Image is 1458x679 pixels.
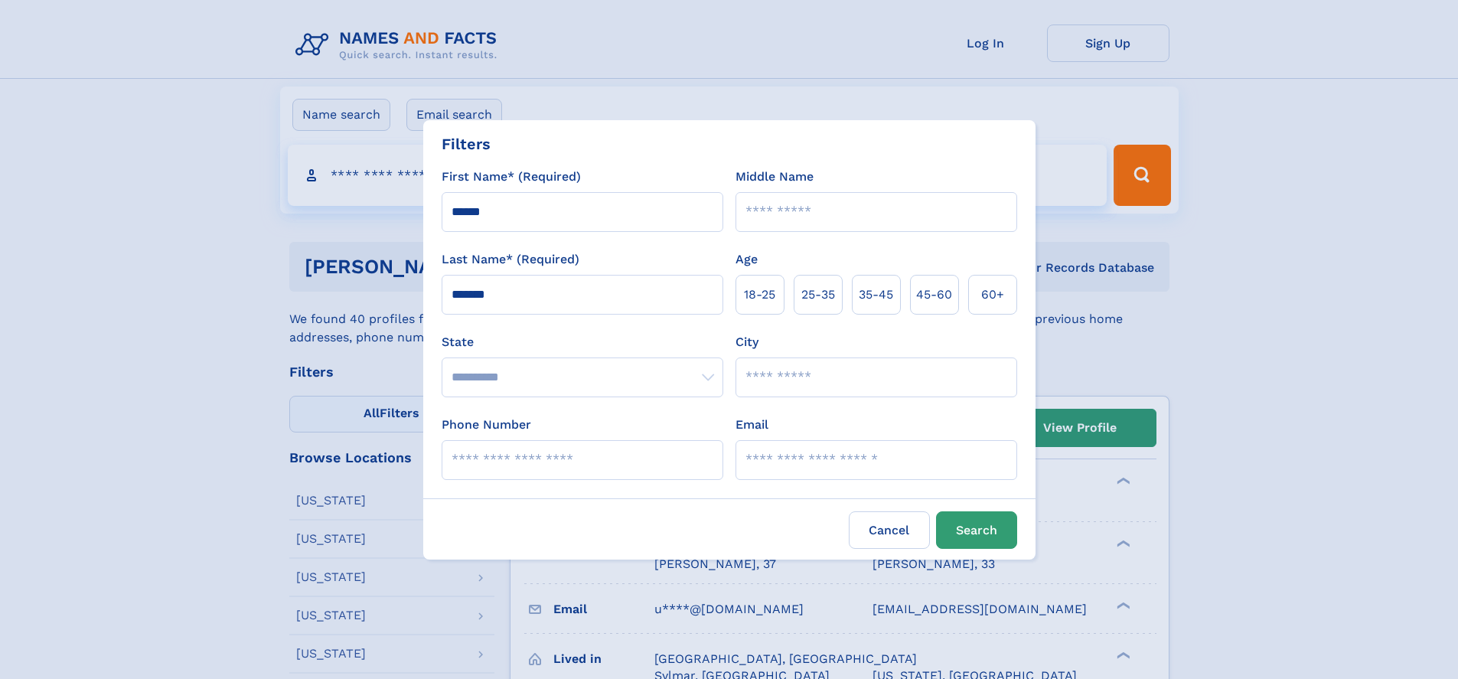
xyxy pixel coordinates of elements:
span: 60+ [981,286,1004,304]
label: Middle Name [736,168,814,186]
label: First Name* (Required) [442,168,581,186]
span: 35‑45 [859,286,893,304]
label: Last Name* (Required) [442,250,579,269]
span: 18‑25 [744,286,775,304]
span: 45‑60 [916,286,952,304]
button: Search [936,511,1017,549]
div: Filters [442,132,491,155]
label: State [442,333,723,351]
label: Cancel [849,511,930,549]
span: 25‑35 [801,286,835,304]
label: City [736,333,758,351]
label: Email [736,416,768,434]
label: Phone Number [442,416,531,434]
label: Age [736,250,758,269]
